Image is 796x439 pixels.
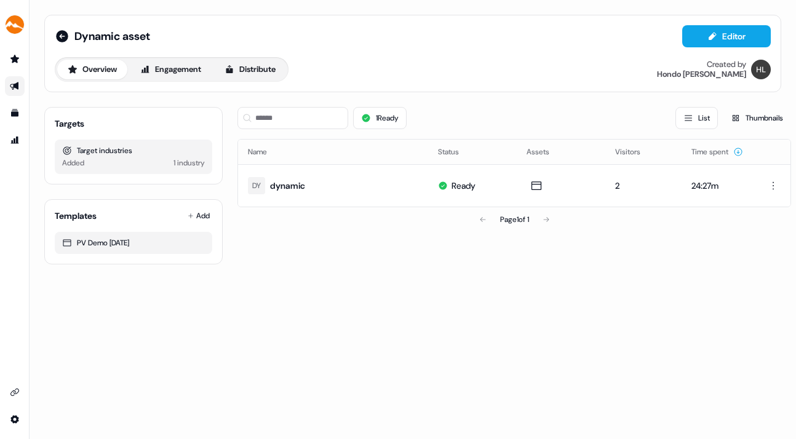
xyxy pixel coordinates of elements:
[248,141,282,163] button: Name
[682,31,771,44] a: Editor
[5,76,25,96] a: Go to outbound experience
[74,29,150,44] span: Dynamic asset
[452,180,476,192] div: Ready
[707,60,746,69] div: Created by
[185,207,212,224] button: Add
[62,237,205,249] div: PV Demo [DATE]
[682,25,771,47] button: Editor
[353,107,407,129] button: 1Ready
[252,180,261,192] div: DY
[500,213,529,226] div: Page 1 of 1
[615,180,672,192] div: 2
[173,157,205,169] div: 1 industry
[57,60,127,79] button: Overview
[130,60,212,79] button: Engagement
[55,210,97,222] div: Templates
[657,69,746,79] div: Hondo [PERSON_NAME]
[615,141,655,163] button: Visitors
[5,130,25,150] a: Go to attribution
[675,107,718,129] button: List
[55,117,84,130] div: Targets
[62,144,205,157] div: Target industries
[5,49,25,69] a: Go to prospects
[5,103,25,123] a: Go to templates
[517,140,605,164] th: Assets
[691,180,745,192] div: 24:27m
[691,141,743,163] button: Time spent
[5,409,25,429] a: Go to integrations
[5,382,25,402] a: Go to integrations
[751,60,771,79] img: Hondo
[270,180,305,192] div: dynamic
[214,60,286,79] button: Distribute
[723,107,791,129] button: Thumbnails
[62,157,84,169] div: Added
[438,141,474,163] button: Status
